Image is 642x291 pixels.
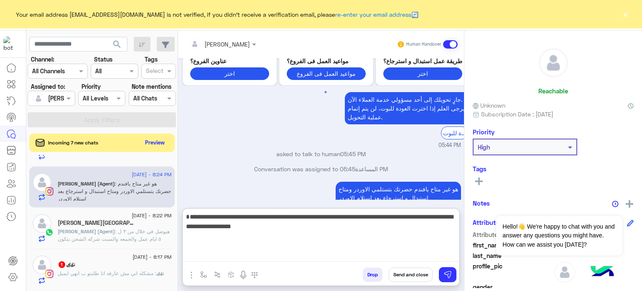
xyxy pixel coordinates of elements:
div: Select [145,66,163,77]
span: ن̷د̷ِى [156,270,164,276]
img: send attachment [186,270,196,280]
button: search [107,37,127,55]
h5: Shaimaa Salem [58,219,138,227]
span: Your email address [EMAIL_ADDRESS][DOMAIN_NAME] is not verified, if you didn't receive a verifica... [16,10,418,19]
img: select flow [200,271,207,278]
h6: Notes [473,199,490,207]
img: defaultAdmin.png [33,255,51,274]
img: defaultAdmin.png [554,262,575,283]
span: profile_pic [473,262,553,281]
button: Apply Filters [28,112,176,127]
button: × [621,10,629,18]
img: Trigger scenario [214,271,221,278]
img: hulul-logo.png [588,258,617,287]
h6: Tags [473,165,634,173]
span: [DATE] - 8:22 PM [132,212,171,219]
span: Subscription Date : [DATE] [481,110,553,118]
button: Drop [363,268,382,282]
img: send voice note [238,270,248,280]
img: WhatsApp [45,228,53,237]
img: Instagram [45,270,53,278]
img: 919860931428189 [3,36,18,52]
h6: Attributes [473,219,502,226]
span: Unknown [473,101,505,110]
p: 8/9/2025, 8:24 PM [336,182,461,205]
button: اختر [383,67,462,80]
img: Instagram [45,187,53,196]
div: العودة للبوت [441,126,468,139]
h6: Priority [473,128,494,136]
span: [PERSON_NAME] (Agent) [58,228,115,234]
span: search [112,39,122,49]
img: add [626,200,633,208]
button: Trigger scenario [211,268,224,281]
span: هيوصل في خلال من ٣ ل ٥ ايام عمل والجمعه والسبت شركه الشحن بتكون اجازه [58,228,170,250]
span: 05:45 PM [340,165,388,173]
button: 1 of 1 [321,88,330,96]
button: Preview [142,136,168,149]
span: هو غير متاح يافندم حضرتك بتستلمي الاوردر ومتاح استبدال و استرجاع بعد استلام الاوردر [58,180,171,202]
span: 1 [59,261,65,268]
span: Incoming 7 new chats [48,139,98,147]
img: defaultAdmin.png [33,173,51,192]
span: last_name [473,251,553,260]
span: 05:44 PM [438,142,461,149]
p: 8/9/2025, 5:44 PM [345,92,470,124]
p: Conversation was assigned to المساعدة [181,165,461,173]
img: make a call [251,272,258,278]
img: defaultAdmin.png [33,93,44,104]
span: [PERSON_NAME] (Agent) [58,180,115,187]
p: asked to talk to human [181,149,461,158]
label: Status [94,55,112,64]
span: [DATE] - 8:17 PM [132,253,171,261]
label: Assigned to: [31,82,65,91]
img: defaultAdmin.png [33,214,51,233]
h5: ن̷د̷ِى [58,261,75,268]
button: select flow [197,268,211,281]
img: create order [228,271,234,278]
p: طريقة عمل استبدال و استرجاع؟ [383,57,462,65]
span: [DATE] - 8:24 PM [132,171,171,178]
p: مواعيد العمل فى الفروع؟ [287,57,366,65]
button: create order [224,268,238,281]
small: Human Handover [406,41,441,48]
label: Priority [82,82,101,91]
button: Send and close [389,268,433,282]
p: عناوين الفروع؟ [190,57,269,65]
button: مواعيد العمل فى الفروع [287,67,366,80]
img: defaultAdmin.png [539,49,568,77]
label: Note mentions [132,82,171,91]
img: send message [443,270,452,279]
span: مشكله اني مش عارفه انا طلبتو ب انهي ايميل [58,270,156,276]
button: اختر [190,67,269,80]
span: Attribute Name [473,230,553,239]
a: re-enter your email address [335,11,411,18]
h6: Reachable [538,87,568,95]
span: Hello!👋 We're happy to chat with you and answer any questions you might have. How can we assist y... [496,216,622,255]
span: 05:45 PM [340,150,366,157]
label: Channel: [31,55,54,64]
label: Tags [145,55,158,64]
span: first_name [473,241,553,250]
